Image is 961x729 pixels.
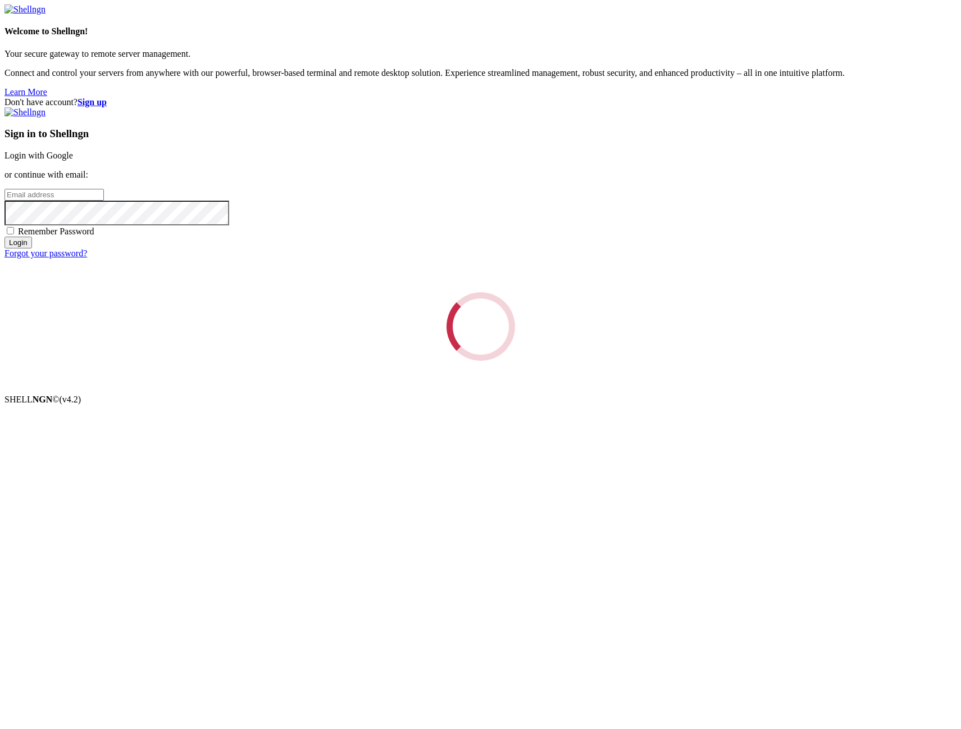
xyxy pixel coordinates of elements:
a: Forgot your password? [4,248,87,258]
p: Your secure gateway to remote server management. [4,49,957,59]
img: Shellngn [4,107,45,117]
h3: Sign in to Shellngn [4,128,957,140]
a: Login with Google [4,151,73,160]
img: Shellngn [4,4,45,15]
input: Remember Password [7,227,14,234]
p: or continue with email: [4,170,957,180]
span: SHELL © [4,395,81,404]
input: Email address [4,189,104,201]
div: Don't have account? [4,97,957,107]
a: Learn More [4,87,47,97]
span: 4.2.0 [60,395,81,404]
h4: Welcome to Shellngn! [4,26,957,37]
span: Remember Password [18,227,94,236]
p: Connect and control your servers from anywhere with our powerful, browser-based terminal and remo... [4,68,957,78]
a: Sign up [78,97,107,107]
b: NGN [33,395,53,404]
input: Login [4,237,32,248]
div: Loading... [447,292,515,361]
